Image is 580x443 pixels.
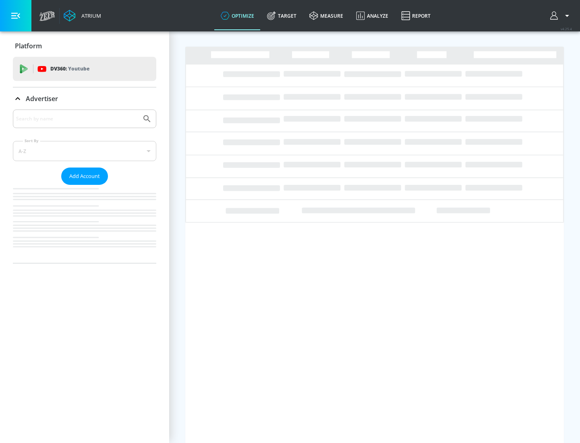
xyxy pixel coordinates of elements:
a: measure [303,1,350,30]
span: Add Account [69,172,100,181]
p: Advertiser [26,94,58,103]
a: optimize [214,1,261,30]
div: Atrium [78,12,101,19]
nav: list of Advertiser [13,185,156,263]
p: DV360: [50,64,89,73]
input: Search by name [16,114,138,124]
label: Sort By [23,138,40,143]
div: Platform [13,35,156,57]
p: Platform [15,41,42,50]
div: DV360: Youtube [13,57,156,81]
span: v 4.25.4 [561,27,572,31]
div: Advertiser [13,87,156,110]
button: Add Account [61,168,108,185]
a: Atrium [64,10,101,22]
a: Report [395,1,437,30]
a: Target [261,1,303,30]
a: Analyze [350,1,395,30]
p: Youtube [68,64,89,73]
div: A-Z [13,141,156,161]
div: Advertiser [13,110,156,263]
